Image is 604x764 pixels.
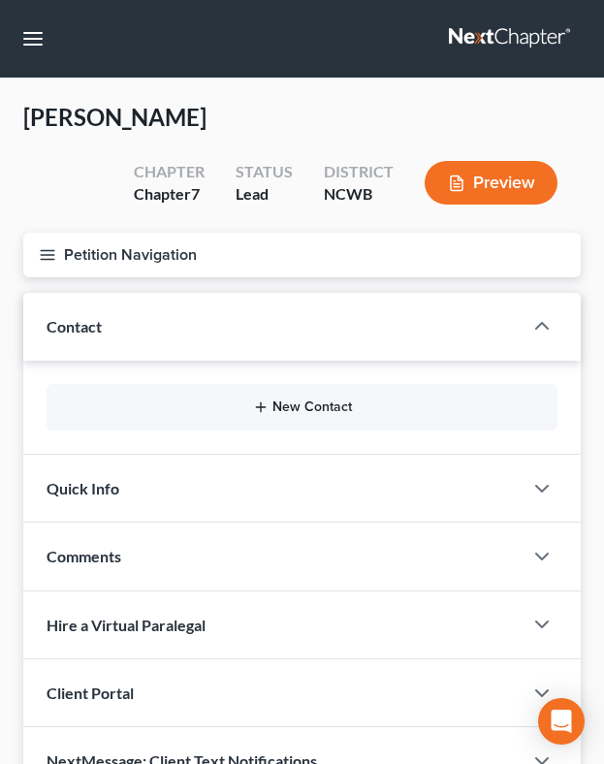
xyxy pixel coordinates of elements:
span: Comments [47,547,121,565]
span: [PERSON_NAME] [23,103,207,131]
button: New Contact [62,399,542,415]
span: Client Portal [47,684,134,702]
span: Quick Info [47,479,119,497]
div: NCWB [324,183,394,206]
button: Preview [425,161,557,205]
div: Chapter [134,183,205,206]
button: Petition Navigation [23,233,581,277]
span: Hire a Virtual Paralegal [47,616,206,634]
div: Lead [236,183,293,206]
div: District [324,161,394,183]
span: Contact [47,317,102,335]
div: Status [236,161,293,183]
div: Chapter [134,161,205,183]
span: 7 [191,184,200,203]
div: Open Intercom Messenger [538,698,585,745]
